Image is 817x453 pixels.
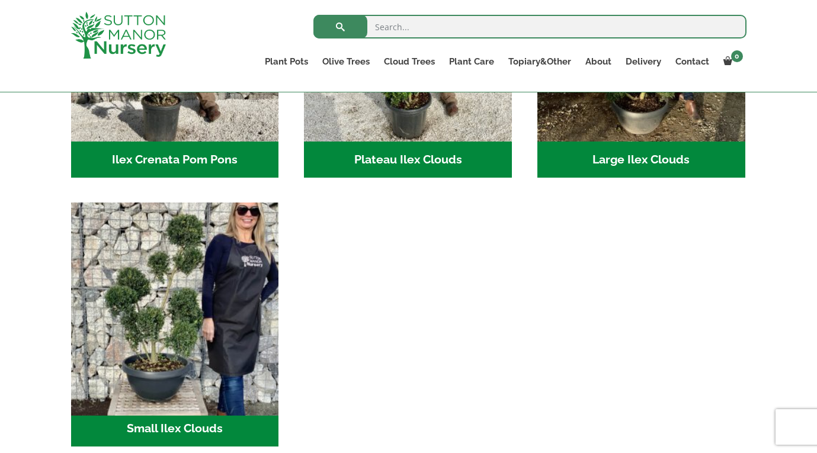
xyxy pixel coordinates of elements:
a: Delivery [619,53,668,70]
a: About [578,53,619,70]
a: Contact [668,53,716,70]
a: 0 [716,53,746,70]
h2: Large Ilex Clouds [537,142,745,178]
img: logo [71,12,166,59]
a: Topiary&Other [501,53,578,70]
h2: Ilex Crenata Pom Pons [71,142,279,178]
h2: Small Ilex Clouds [71,410,279,447]
a: Cloud Trees [377,53,442,70]
a: Olive Trees [315,53,377,70]
img: Small Ilex Clouds [66,198,284,416]
span: 0 [731,50,743,62]
a: Plant Pots [258,53,315,70]
h2: Plateau Ilex Clouds [304,142,512,178]
a: Plant Care [442,53,501,70]
a: Visit product category Small Ilex Clouds [71,203,279,446]
input: Search... [313,15,746,38]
